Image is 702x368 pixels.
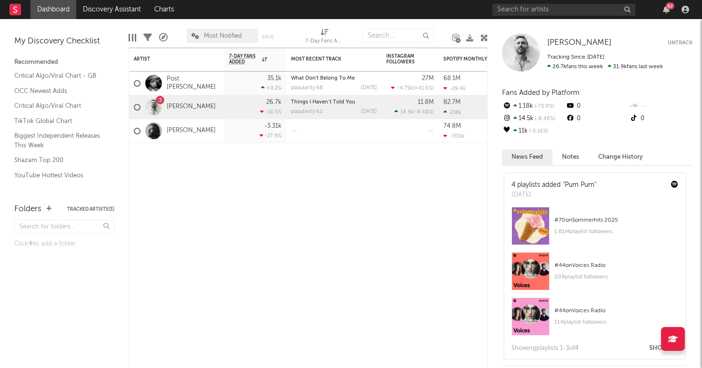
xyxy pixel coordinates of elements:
[14,220,114,234] input: Search for folders...
[386,53,420,65] div: Instagram Followers
[533,116,555,122] span: -8.48 %
[492,4,635,16] input: Search for artists
[443,133,464,139] div: -700k
[14,238,114,250] div: Click to add a folder.
[291,100,377,105] div: Things I Haven’t Told You
[502,112,565,125] div: 14.5k
[649,345,681,351] button: Show All
[629,100,692,112] div: --
[394,109,434,115] div: ( )
[502,100,565,112] div: 1.18k
[504,297,685,343] a: #44onVoices Radio114playlist followers
[486,119,529,143] svg: Chart title
[418,99,434,105] div: 11.8M
[260,109,281,115] div: -16.5 %
[14,204,41,215] div: Folders
[443,85,466,92] div: -29.4k
[547,64,603,70] span: 26.7k fans this week
[552,149,589,165] button: Notes
[14,71,105,81] a: Critical Algo/Viral Chart - GB
[361,109,377,114] div: [DATE]
[229,53,260,65] span: 7-Day Fans Added
[443,123,461,129] div: 74.8M
[291,76,355,81] a: What Don't Belong To Me
[663,6,670,13] button: 62
[260,133,281,139] div: -27.9 %
[261,85,281,91] div: +0.2 %
[261,34,274,40] button: Save
[547,54,604,60] span: Tracking Since: [DATE]
[547,38,612,48] a: [PERSON_NAME]
[129,24,136,51] div: Edit Columns
[264,123,281,129] div: -3.31k
[204,33,242,39] span: Most Notified
[291,100,355,105] a: Things I Haven’t Told You
[167,103,216,111] a: [PERSON_NAME]
[565,100,629,112] div: 0
[14,57,114,68] div: Recommended
[528,129,548,134] span: -5.16 %
[305,24,343,51] div: 7-Day Fans Added (7-Day Fans Added)
[502,149,552,165] button: News Feed
[563,182,596,188] a: "Pum Pum"
[486,72,529,95] svg: Chart title
[14,155,105,165] a: Shazam Top 200
[443,99,461,105] div: 82.7M
[565,112,629,125] div: 0
[554,305,678,317] div: # 44 on Voices Radio
[291,85,323,91] div: popularity: 68
[14,131,105,150] a: Biggest Independent Releases This Week
[291,76,377,81] div: What Don't Belong To Me
[267,75,281,82] div: 35.1k
[143,24,152,51] div: Filters
[486,95,529,119] svg: Chart title
[361,85,377,91] div: [DATE]
[502,89,580,96] span: Fans Added by Platform
[504,207,685,252] a: #70onSommerhits 20251.61Mplaylist followers
[668,38,692,48] button: Untrack
[67,207,114,212] button: Tracked Artists(3)
[14,101,105,111] a: Critical Algo/Viral Chart
[443,56,515,62] div: Spotify Monthly Listeners
[554,226,678,237] div: 1.61M playlist followers
[554,215,678,226] div: # 70 on Sommerhits 2025
[554,317,678,328] div: 114 playlist followers
[305,36,343,47] div: 7-Day Fans Added (7-Day Fans Added)
[629,112,692,125] div: 0
[362,29,434,43] input: Search...
[14,86,105,96] a: OCC Newest Adds
[167,127,216,135] a: [PERSON_NAME]
[422,75,434,82] div: 27M
[14,116,105,126] a: TikTok Global Chart
[414,86,432,91] span: +41.6 %
[511,180,596,190] div: 4 playlists added
[666,2,674,10] div: 62
[134,56,205,62] div: Artist
[14,36,114,47] div: My Discovery Checklist
[14,170,105,181] a: YouTube Hottest Videos
[291,109,322,114] div: popularity: 62
[547,64,663,70] span: 31.9k fans last week
[511,343,579,354] div: Showing playlist s 1- 3 of 4
[266,99,281,105] div: 26.7k
[511,190,596,200] div: [DATE]
[291,56,362,62] div: Most Recent Track
[589,149,652,165] button: Change History
[502,125,565,137] div: 11k
[504,252,685,297] a: #44onVoices Radio209playlist followers
[14,185,105,195] a: Apple Top 200
[397,86,413,91] span: -4.75k
[443,75,461,82] div: 68.1M
[415,110,432,115] span: -8.48 %
[159,24,168,51] div: A&R Pipeline
[554,271,678,283] div: 209 playlist followers
[554,260,678,271] div: # 44 on Voices Radio
[401,110,413,115] span: 14.5k
[443,109,461,115] div: 238k
[167,75,220,92] a: Post [PERSON_NAME]
[533,104,554,109] span: -73.9 %
[391,85,434,91] div: ( )
[547,39,612,47] span: [PERSON_NAME]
